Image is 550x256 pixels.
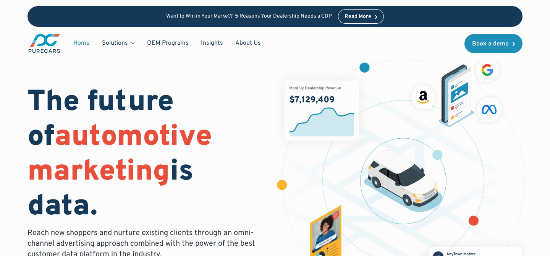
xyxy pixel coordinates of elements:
a: Insights [195,36,229,50]
a: About Us [229,36,267,50]
a: Book a demo [464,34,522,53]
a: Read More [338,9,384,24]
div: Solutions [102,39,128,47]
span: automotive marketing [27,119,212,191]
div: Read More [345,14,371,19]
img: chart showing monthly dealership revenue of $7m [285,81,359,140]
a: Home [67,36,96,50]
p: Want to Win in Your Market? 5 Reasons Your Dealership Needs a CDP [166,13,332,20]
h1: The future of is data. [27,86,266,225]
a: OEM Programs [141,36,195,50]
img: purecars logo [27,33,61,54]
img: ads on social media and advertising partners [408,55,506,127]
div: Solutions [96,36,141,50]
img: illustration of a vehicle [364,150,443,212]
div: Book a demo [472,41,509,47]
a: main [27,33,61,54]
